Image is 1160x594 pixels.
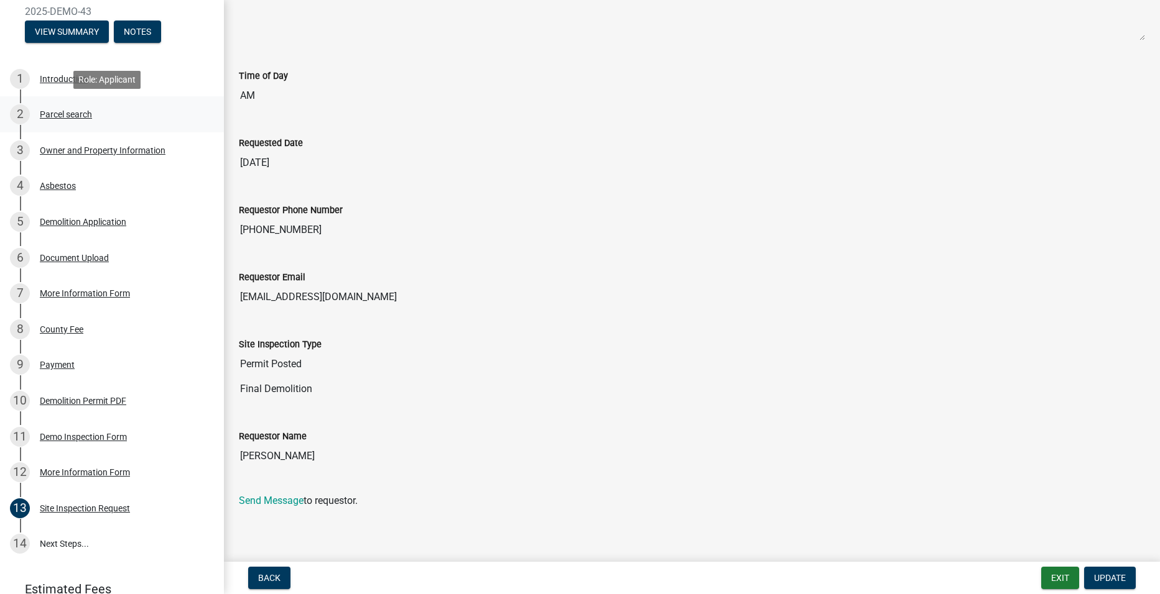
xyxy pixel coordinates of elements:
[1084,567,1136,589] button: Update
[239,139,303,148] label: Requested Date
[239,495,304,506] a: Send Message
[10,140,30,160] div: 3
[73,71,141,89] div: Role: Applicant
[10,212,30,232] div: 5
[239,206,343,215] label: Requestor Phone Number
[114,21,161,43] button: Notes
[114,27,161,37] wm-modal-confirm: Notes
[25,21,109,43] button: View Summary
[40,432,127,441] div: Demo Inspection Form
[10,391,30,411] div: 10
[239,340,322,349] label: Site Inspection Type
[40,468,130,477] div: More Information Form
[10,355,30,375] div: 9
[1094,573,1126,583] span: Update
[1041,567,1079,589] button: Exit
[10,104,30,124] div: 2
[40,504,130,513] div: Site Inspection Request
[239,273,305,282] label: Requestor Email
[40,181,76,190] div: Asbestos
[40,146,165,155] div: Owner and Property Information
[40,289,130,298] div: More Information Form
[239,432,307,441] label: Requestor Name
[10,427,30,447] div: 11
[40,360,75,369] div: Payment
[10,248,30,268] div: 6
[40,110,92,119] div: Parcel search
[239,72,288,81] label: Time of Day
[10,462,30,482] div: 12
[10,283,30,303] div: 7
[258,573,281,583] span: Back
[248,567,290,589] button: Back
[40,75,88,83] div: Introduction
[10,319,30,339] div: 8
[40,254,109,262] div: Document Upload
[40,217,126,226] div: Demolition Application
[10,534,30,554] div: 14
[10,498,30,518] div: 13
[25,6,199,17] span: 2025-DEMO-43
[40,325,83,334] div: County Fee
[10,176,30,196] div: 4
[10,69,30,89] div: 1
[40,396,126,405] div: Demolition Permit PDF
[25,27,109,37] wm-modal-confirm: Summary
